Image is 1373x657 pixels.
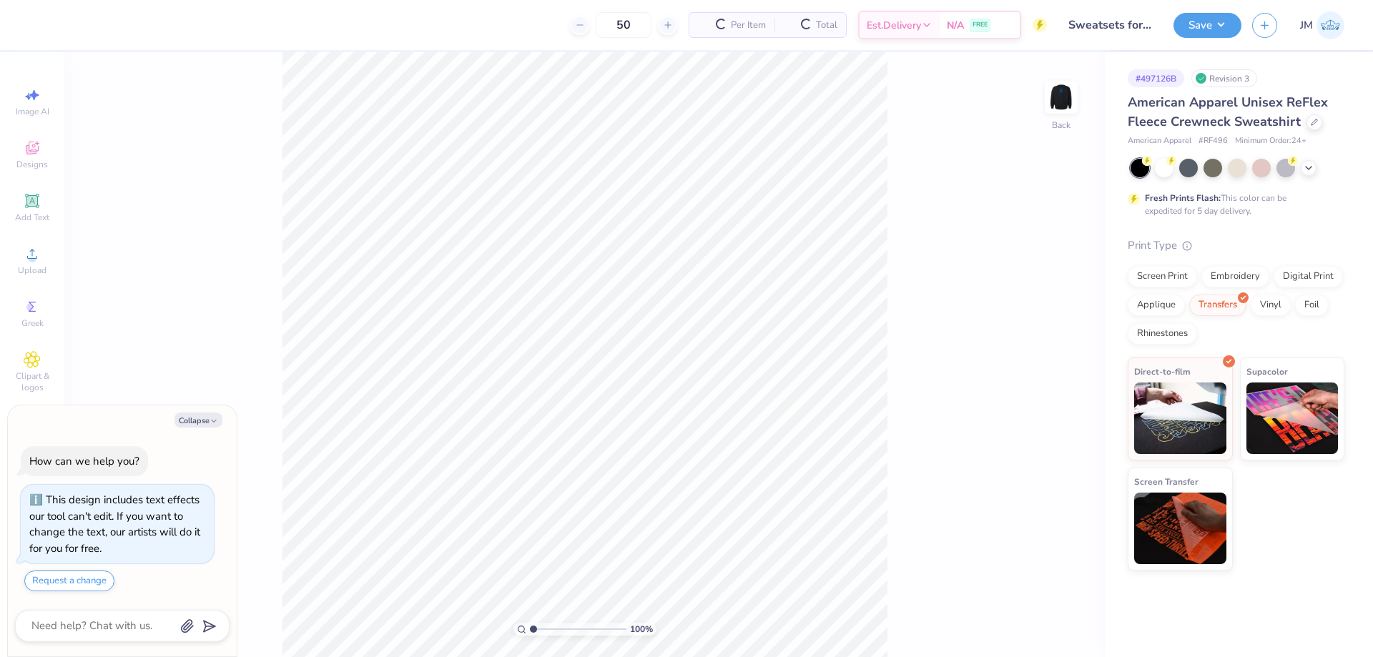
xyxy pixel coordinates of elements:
[1128,266,1197,287] div: Screen Print
[630,623,653,636] span: 100 %
[1300,11,1344,39] a: JM
[1128,237,1344,254] div: Print Type
[174,413,222,428] button: Collapse
[1274,266,1343,287] div: Digital Print
[1134,382,1226,454] img: Direct-to-film
[1128,94,1328,130] span: American Apparel Unisex ReFlex Fleece Crewneck Sweatshirt
[24,570,114,591] button: Request a change
[29,493,200,555] div: This design includes text effects our tool can't edit. If you want to change the text, our artist...
[1295,295,1329,316] div: Foil
[7,370,57,393] span: Clipart & logos
[1191,69,1257,87] div: Revision 3
[16,106,49,117] span: Image AI
[1145,192,1321,217] div: This color can be expedited for 5 day delivery.
[1189,295,1246,316] div: Transfers
[1199,135,1228,147] span: # RF496
[1052,119,1071,132] div: Back
[1128,323,1197,345] div: Rhinestones
[1047,83,1076,112] img: Back
[1300,17,1313,34] span: JM
[816,18,837,33] span: Total
[1235,135,1306,147] span: Minimum Order: 24 +
[1128,295,1185,316] div: Applique
[731,18,766,33] span: Per Item
[1128,135,1191,147] span: American Apparel
[1246,364,1288,379] span: Supacolor
[1246,382,1339,454] img: Supacolor
[18,265,46,276] span: Upload
[1145,192,1221,204] strong: Fresh Prints Flash:
[16,159,48,170] span: Designs
[1251,295,1291,316] div: Vinyl
[15,212,49,223] span: Add Text
[1134,493,1226,564] img: Screen Transfer
[1173,13,1241,38] button: Save
[29,454,139,468] div: How can we help you?
[867,18,921,33] span: Est. Delivery
[596,12,651,38] input: – –
[1317,11,1344,39] img: Joshua Macky Gaerlan
[947,18,964,33] span: N/A
[1134,364,1191,379] span: Direct-to-film
[1201,266,1269,287] div: Embroidery
[1128,69,1184,87] div: # 497126B
[1134,474,1199,489] span: Screen Transfer
[21,317,44,329] span: Greek
[973,20,988,30] span: FREE
[1058,11,1163,39] input: Untitled Design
